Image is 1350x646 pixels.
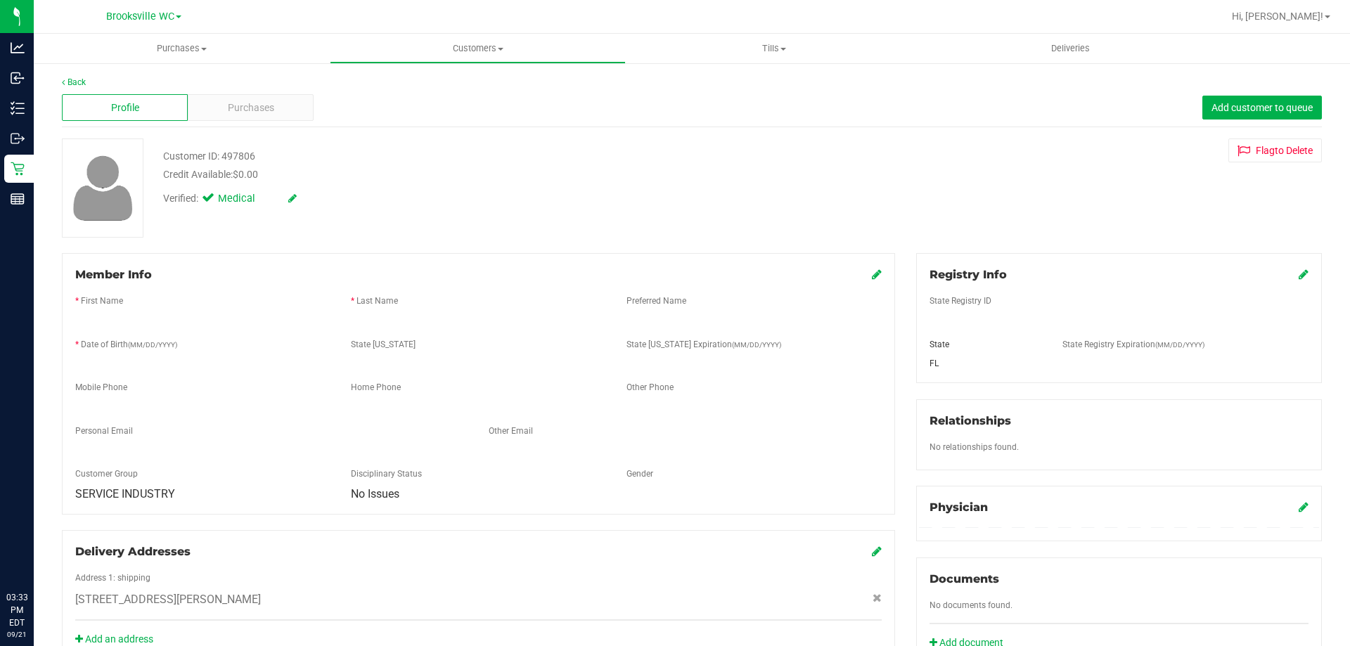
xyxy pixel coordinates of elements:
span: Add customer to queue [1211,102,1313,113]
img: user-icon.png [66,152,140,224]
a: Tills [626,34,922,63]
div: Customer ID: 497806 [163,149,255,164]
span: (MM/DD/YYYY) [128,341,177,349]
span: Documents [930,572,999,586]
inline-svg: Retail [11,162,25,176]
label: Other Phone [626,381,674,394]
a: Deliveries [922,34,1219,63]
span: Relationships [930,414,1011,427]
span: Brooksville WC [106,11,174,22]
span: Member Info [75,268,152,281]
p: 09/21 [6,629,27,640]
label: State [US_STATE] [351,338,416,351]
span: Purchases [228,101,274,115]
inline-svg: Inbound [11,71,25,85]
label: Mobile Phone [75,381,127,394]
div: State [919,338,1053,351]
label: No relationships found. [930,441,1019,453]
span: Physician [930,500,988,514]
div: FL [919,357,1053,370]
label: Last Name [356,295,398,307]
label: State [US_STATE] Expiration [626,338,781,351]
inline-svg: Reports [11,192,25,206]
span: Customers [330,42,625,55]
label: State Registry ID [930,295,991,307]
a: Customers [330,34,626,63]
label: Address 1: shipping [75,571,150,584]
label: Disciplinary Status [351,467,422,480]
iframe: Resource center [14,534,56,576]
label: Customer Group [75,467,138,480]
inline-svg: Inventory [11,101,25,115]
label: Personal Email [75,425,133,437]
a: Purchases [34,34,330,63]
span: [STREET_ADDRESS][PERSON_NAME] [75,591,261,608]
div: Credit Available: [163,167,783,182]
span: (MM/DD/YYYY) [732,341,781,349]
button: Add customer to queue [1202,96,1322,119]
label: Other Email [489,425,533,437]
label: State Registry Expiration [1062,338,1204,351]
span: No documents found. [930,600,1012,610]
span: Hi, [PERSON_NAME]! [1232,11,1323,22]
span: Medical [218,191,274,207]
label: Preferred Name [626,295,686,307]
span: Deliveries [1032,42,1109,55]
span: Delivery Addresses [75,545,191,558]
button: Flagto Delete [1228,138,1322,162]
span: Tills [626,42,921,55]
span: Purchases [34,42,330,55]
label: Date of Birth [81,338,177,351]
inline-svg: Analytics [11,41,25,55]
span: (MM/DD/YYYY) [1155,341,1204,349]
label: Gender [626,467,653,480]
label: First Name [81,295,123,307]
label: Home Phone [351,381,401,394]
span: $0.00 [233,169,258,180]
span: Registry Info [930,268,1007,281]
span: Profile [111,101,139,115]
div: Verified: [163,191,297,207]
span: No Issues [351,487,399,500]
a: Add an address [75,633,153,645]
a: Back [62,77,86,87]
p: 03:33 PM EDT [6,591,27,629]
inline-svg: Outbound [11,131,25,146]
span: SERVICE INDUSTRY [75,487,175,500]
